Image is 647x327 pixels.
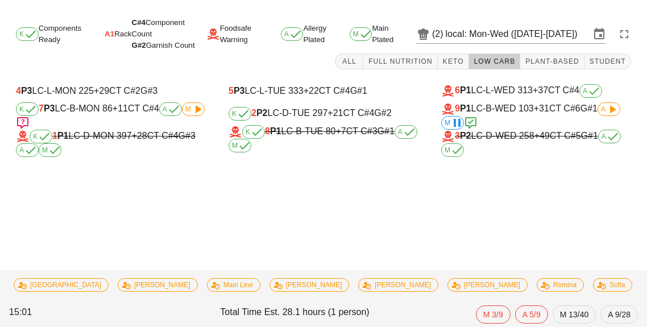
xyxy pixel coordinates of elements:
span: Full Nutrition [368,57,433,65]
div: Components Ready Rack Foodsafe Warning Allergy Plated Main Plated [7,20,640,48]
span: Main Line [214,279,253,291]
span: A [284,31,300,38]
b: P3 [21,86,32,96]
span: [GEOGRAPHIC_DATA] [21,279,101,291]
div: LC-B-TUE 80 CT C#3 [229,125,418,152]
b: P3 [44,104,55,113]
span: M 13/40 [560,306,589,323]
span: [PERSON_NAME] [366,279,431,291]
span: +29 [94,86,109,96]
span: 3 [455,131,460,140]
span: K [33,133,49,140]
b: P1 [460,104,471,113]
span: Student [589,57,626,65]
span: +11 [113,104,128,113]
b: P2 [256,108,268,118]
div: LC-D-WED 258 CT C#5 [441,130,631,157]
span: Low Carb [474,57,516,65]
span: A [601,106,617,113]
span: 4 [16,86,21,96]
div: LC-B-MON 86 CT C#4 [16,102,206,130]
button: Keto [438,53,469,69]
span: M 3/9 [483,306,503,323]
span: M [445,147,461,154]
span: 7 [39,104,44,113]
button: Low Carb [469,53,521,69]
span: G#2 [374,108,391,118]
span: G#1 [378,126,395,136]
span: C#4 [132,18,146,27]
b: P1 [57,131,69,140]
b: P2 [460,131,471,140]
b: P3 [234,86,245,96]
span: G#1 [580,104,598,113]
div: LC-D-MON 397 CT C#4 [16,130,206,157]
span: [PERSON_NAME] [277,279,342,291]
span: G#3 [179,131,196,140]
button: Full Nutrition [363,53,438,69]
span: A [19,147,35,154]
span: +49 [534,131,550,140]
span: M [185,106,201,113]
span: K [19,106,35,113]
div: LC-L-WED 313 CT C#4 [441,84,631,98]
span: Plant-Based [525,57,579,65]
span: M [232,142,248,149]
span: M [353,31,369,38]
div: LC-L-MON 225 CT C#2 [16,86,206,96]
span: 8 [265,126,270,136]
button: All [335,53,363,69]
span: 5 [229,86,234,96]
b: P1 [270,126,281,136]
div: Total Time Est. 28.1 hours (1 person) [218,303,429,326]
div: Component Count Garnish Count [132,17,206,51]
span: Romina [544,279,577,291]
span: +31 [534,104,549,113]
span: K [232,110,248,117]
span: K [246,129,262,135]
div: LC-D-TUE 297 CT C#4 [229,107,418,121]
span: 6 [455,85,460,95]
span: A 9/28 [608,306,631,323]
span: 9 [455,104,460,113]
div: LC-B-WED 103 CT C#6 [441,102,631,130]
span: A1 [105,28,114,40]
span: K [19,31,35,38]
b: P1 [460,85,471,95]
div: (2) [432,28,446,40]
button: Student [584,53,631,69]
span: [PERSON_NAME] [125,279,190,291]
span: All [340,57,358,65]
span: A [163,106,179,113]
div: 15:01 [7,303,218,326]
span: Sofia [600,279,625,291]
span: G#2 [132,41,146,49]
span: +37 [533,85,548,95]
button: Plant-Based [520,53,584,69]
span: A 5/9 [522,306,541,323]
span: +28 [132,131,147,140]
span: G#3 [140,86,157,96]
span: +7 [336,126,346,136]
span: 1 [52,131,57,140]
span: G#1 [350,86,367,96]
span: M [42,147,58,154]
span: A [602,133,617,140]
span: 2 [251,108,256,118]
span: G#1 [581,131,598,140]
span: +22 [304,86,319,96]
span: +21 [327,108,343,118]
span: M [445,119,461,126]
div: LC-L-TUE 333 CT C#4 [229,86,418,96]
span: A [398,129,414,135]
span: A [583,88,599,94]
span: Keto [442,57,464,65]
span: [PERSON_NAME] [455,279,520,291]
